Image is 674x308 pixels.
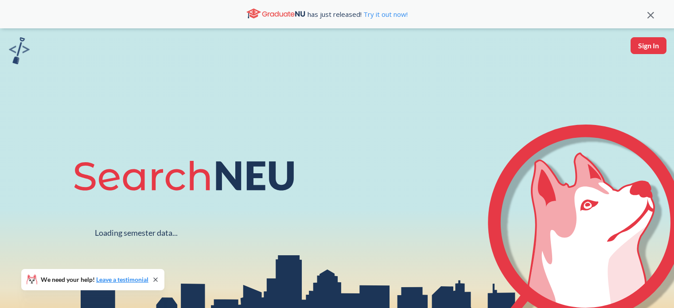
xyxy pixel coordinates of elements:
[41,277,148,283] span: We need your help!
[308,9,408,19] span: has just released!
[96,276,148,283] a: Leave a testimonial
[95,228,178,238] div: Loading semester data...
[362,10,408,19] a: Try it out now!
[9,37,30,64] img: sandbox logo
[9,37,30,67] a: sandbox logo
[631,37,666,54] button: Sign In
